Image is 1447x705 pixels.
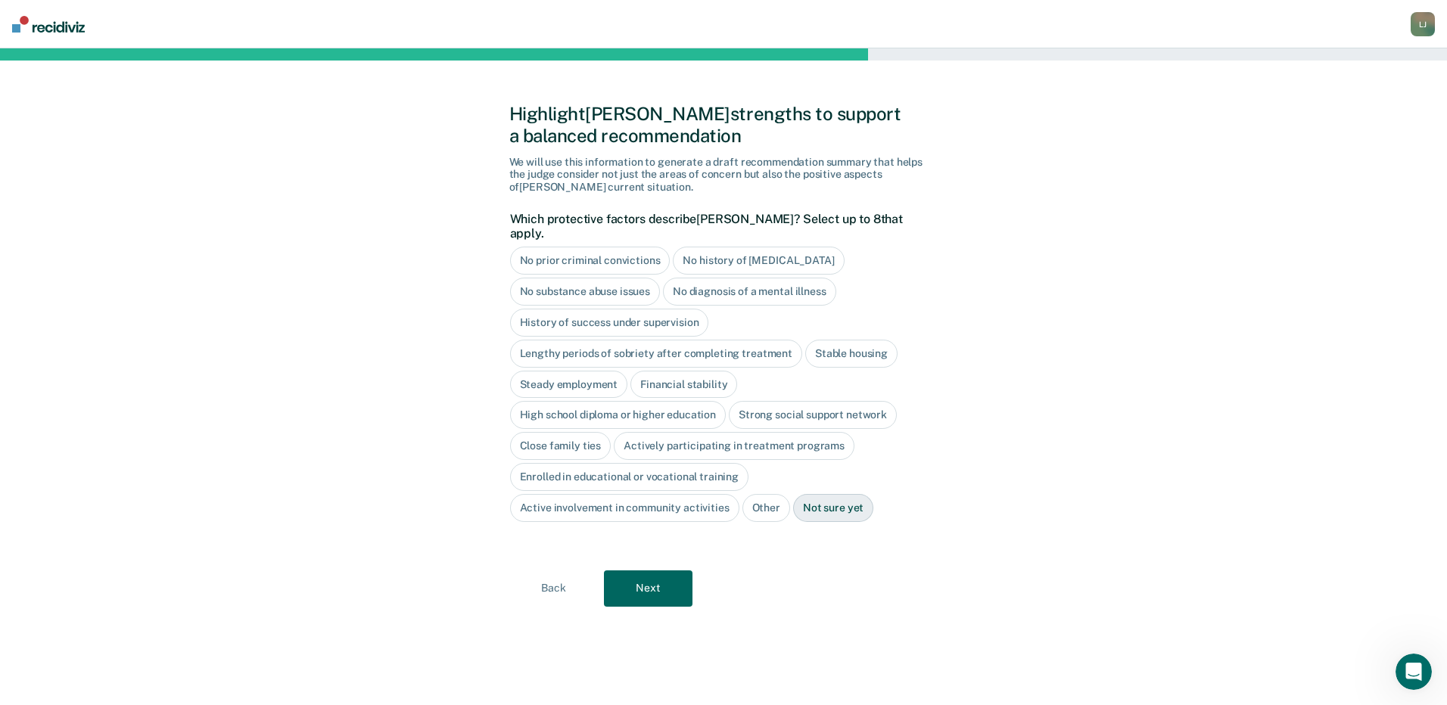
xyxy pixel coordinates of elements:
[630,371,737,399] div: Financial stability
[510,247,671,275] div: No prior criminal convictions
[1411,12,1435,36] div: L J
[510,212,930,241] label: Which protective factors describe [PERSON_NAME] ? Select up to 8 that apply.
[673,247,844,275] div: No history of [MEDICAL_DATA]
[510,494,739,522] div: Active involvement in community activities
[604,570,692,607] button: Next
[510,278,661,306] div: No substance abuse issues
[510,463,749,491] div: Enrolled in educational or vocational training
[509,570,598,607] button: Back
[1396,654,1432,690] iframe: Intercom live chat
[614,432,854,460] div: Actively participating in treatment programs
[509,103,938,147] div: Highlight [PERSON_NAME] strengths to support a balanced recommendation
[729,401,897,429] div: Strong social support network
[793,494,873,522] div: Not sure yet
[510,340,802,368] div: Lengthy periods of sobriety after completing treatment
[742,494,790,522] div: Other
[509,156,938,194] div: We will use this information to generate a draft recommendation summary that helps the judge cons...
[510,309,709,337] div: History of success under supervision
[510,401,727,429] div: High school diploma or higher education
[663,278,836,306] div: No diagnosis of a mental illness
[510,432,611,460] div: Close family ties
[12,16,85,33] img: Recidiviz
[805,340,898,368] div: Stable housing
[1411,12,1435,36] button: LJ
[510,371,628,399] div: Steady employment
